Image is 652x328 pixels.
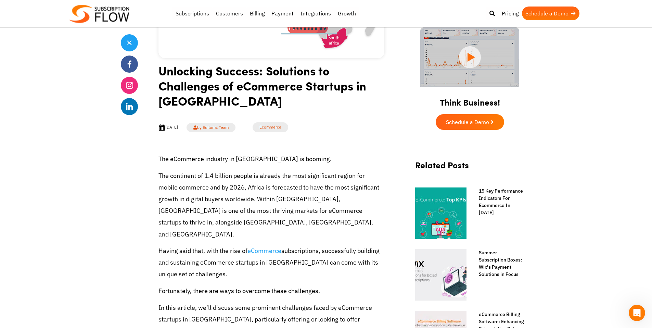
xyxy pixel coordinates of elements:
[69,5,129,23] img: Subscriptionflow
[158,170,384,240] p: The continent of 1.4 billion people is already the most significant region for mobile commerce an...
[158,245,384,280] p: Having said that, with the rise of subscriptions, successfully building and sustaining eCommerce ...
[334,7,359,20] a: Growth
[415,187,466,239] img: Key Performance Indicators For Ecommerce
[436,114,504,130] a: Schedule a Demo
[172,7,213,20] a: Subscriptions
[158,124,178,131] div: [DATE]
[472,187,525,216] a: 15 Key Performance Indicators For Ecommerce In [DATE]
[246,7,268,20] a: Billing
[268,7,297,20] a: Payment
[420,27,519,87] img: intro video
[446,119,489,125] span: Schedule a Demo
[253,122,288,132] a: Ecommerce
[522,7,579,20] a: Schedule a Demo
[213,7,246,20] a: Customers
[408,89,532,111] h2: Think Business!
[415,249,466,301] img: wix payment option for boxed subscriptions
[158,285,384,297] p: Fortunately, there are ways to overcome these challenges.
[158,153,384,165] p: The eCommerce industry in [GEOGRAPHIC_DATA] is booming.
[247,247,281,255] a: eCommerce
[187,123,235,132] a: by Editorial Team
[498,7,522,20] a: Pricing
[472,249,525,278] a: Summer Subscription Boxes: Wix's Payment Solutions in Focus
[297,7,334,20] a: Integrations
[415,160,525,177] h2: Related Posts
[629,305,645,321] iframe: Intercom live chat
[158,63,384,113] h1: Unlocking Success: Solutions to Challenges of eCommerce Startups in [GEOGRAPHIC_DATA]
